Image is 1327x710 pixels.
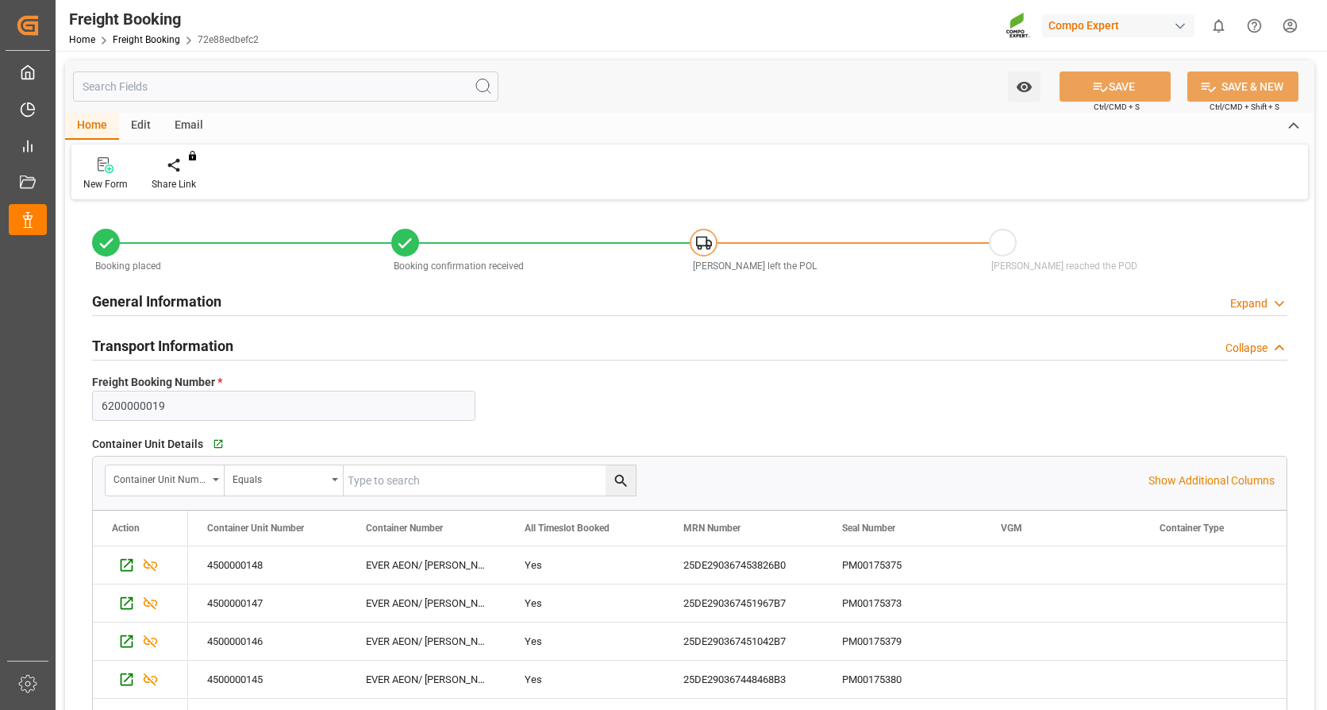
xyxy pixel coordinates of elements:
[693,260,817,272] span: [PERSON_NAME] left the POL
[823,585,982,622] div: PM00175373
[188,585,347,622] div: 4500000147
[664,546,823,584] div: 25DE290367453826B0
[69,7,259,31] div: Freight Booking
[92,335,233,357] h2: Transport Information
[1042,14,1194,37] div: Compo Expert
[233,469,326,487] div: Equals
[93,546,188,585] div: Press SPACE to select this row.
[163,113,215,140] div: Email
[394,260,524,272] span: Booking confirmation received
[188,623,347,660] div: 4500000146
[93,661,188,699] div: Press SPACE to select this row.
[106,465,225,496] button: open menu
[92,291,221,312] h2: General Information
[1001,523,1022,534] span: VGM
[188,661,347,698] div: 4500000145
[1230,295,1267,312] div: Expand
[1237,8,1272,44] button: Help Center
[525,662,645,698] div: Yes
[525,585,645,622] div: Yes
[1094,101,1140,113] span: Ctrl/CMD + S
[525,523,610,534] span: All Timeslot Booked
[93,585,188,623] div: Press SPACE to select this row.
[991,260,1137,272] span: [PERSON_NAME] reached the POD
[683,523,740,534] span: MRN Number
[95,260,161,272] span: Booking placed
[1187,71,1298,102] button: SAVE & NEW
[823,546,982,584] div: PM00175375
[344,465,636,496] input: Type to search
[525,547,645,584] div: Yes
[1160,523,1224,534] span: Container Type
[1008,71,1040,102] button: open menu
[1042,10,1201,41] button: Compo Expert
[347,623,506,660] div: EVER AEON/ [PERSON_NAME]
[112,523,140,534] div: Action
[664,661,823,698] div: 25DE290367448468B3
[207,523,304,534] span: Container Unit Number
[1060,71,1171,102] button: SAVE
[525,623,645,660] div: Yes
[664,585,823,622] div: 25DE290367451967B7
[83,177,128,191] div: New Form
[92,374,222,391] span: Freight Booking Number
[73,71,498,102] input: Search Fields
[347,661,506,698] div: EVER AEON/ [PERSON_NAME]
[823,623,982,660] div: PM00175379
[1006,12,1031,40] img: Screenshot%202023-09-29%20at%2010.02.21.png_1712312052.png
[664,623,823,660] div: 25DE290367451042B7
[347,585,506,622] div: EVER AEON/ [PERSON_NAME]
[188,546,347,584] div: 4500000148
[1148,473,1275,489] p: Show Additional Columns
[1225,340,1267,357] div: Collapse
[823,661,982,698] div: PM00175380
[93,623,188,661] div: Press SPACE to select this row.
[1210,101,1279,113] span: Ctrl/CMD + Shift + S
[842,523,895,534] span: Seal Number
[69,34,95,45] a: Home
[366,523,443,534] span: Container Number
[225,465,344,496] button: open menu
[606,465,636,496] button: search button
[92,436,203,453] span: Container Unit Details
[65,113,119,140] div: Home
[119,113,163,140] div: Edit
[347,546,506,584] div: EVER AEON/ [PERSON_NAME]
[113,34,180,45] a: Freight Booking
[113,469,207,487] div: Container Unit Number
[1201,8,1237,44] button: show 0 new notifications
